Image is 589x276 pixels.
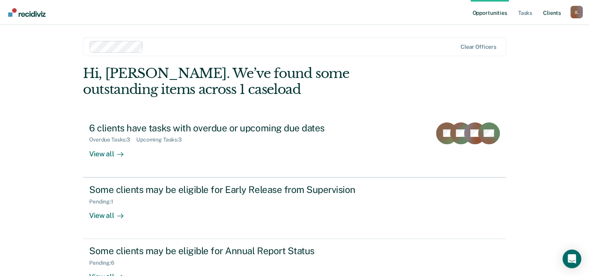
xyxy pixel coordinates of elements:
div: Pending : 1 [89,198,120,205]
div: J L [570,6,583,18]
div: Clear officers [461,44,496,50]
div: Some clients may be eligible for Annual Report Status [89,245,362,257]
div: View all [89,143,133,158]
div: Pending : 6 [89,260,121,266]
div: Hi, [PERSON_NAME]. We’ve found some outstanding items across 1 caseload [83,65,421,97]
div: Upcoming Tasks : 3 [136,136,188,143]
div: Open Intercom Messenger [563,249,581,268]
a: 6 clients have tasks with overdue or upcoming due datesOverdue Tasks:3Upcoming Tasks:3View all [83,116,506,177]
div: Some clients may be eligible for Early Release from Supervision [89,184,362,195]
div: View all [89,205,133,220]
a: Some clients may be eligible for Early Release from SupervisionPending:1View all [83,177,506,239]
div: Overdue Tasks : 3 [89,136,136,143]
img: Recidiviz [8,8,46,17]
div: 6 clients have tasks with overdue or upcoming due dates [89,122,362,134]
button: Profile dropdown button [570,6,583,18]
